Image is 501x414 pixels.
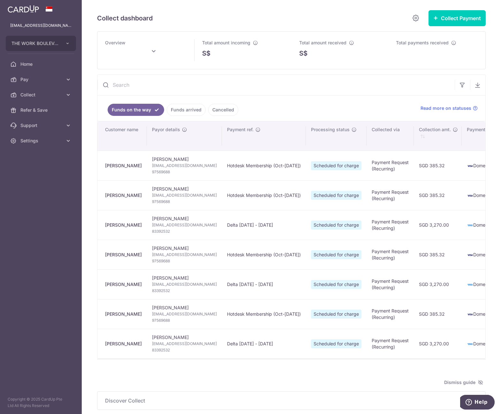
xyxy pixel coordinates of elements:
td: SGD 385.32 [414,240,462,269]
span: Support [20,122,63,129]
th: Collection amt. : activate to sort column ascending [414,121,462,151]
td: Payment Request (Recurring) [367,180,414,210]
span: [EMAIL_ADDRESS][DOMAIN_NAME] [152,311,217,317]
img: CardUp [8,5,39,13]
span: Scheduled for charge [311,310,361,319]
span: Help [14,4,27,10]
td: [PERSON_NAME] [147,151,222,180]
span: Overview [105,40,125,45]
span: Collect [20,92,63,98]
span: [EMAIL_ADDRESS][DOMAIN_NAME] [152,222,217,228]
div: [PERSON_NAME] [105,162,142,169]
th: Processing status [306,121,367,151]
span: Scheduled for charge [311,339,361,348]
td: Delta [DATE] - [DATE] [222,329,306,358]
a: Cancelled [208,104,238,116]
span: Total amount received [299,40,346,45]
span: 97569688 [152,258,217,264]
div: [PERSON_NAME] [105,311,142,317]
span: Payment ref. [227,126,254,133]
img: visa-sm-192604c4577d2d35970c8ed26b86981c2741ebd56154ab54ad91a526f0f24972.png [467,252,473,258]
span: Dismiss guide [444,379,483,386]
span: Pay [20,76,63,83]
iframe: Opens a widget where you can find more information [460,395,495,411]
td: Payment Request (Recurring) [367,240,414,269]
span: THE WORK BOULEVARD CQ PTE. LTD. [11,40,59,47]
span: 83392532 [152,288,217,294]
div: [PERSON_NAME] [105,192,142,199]
span: Payor details [152,126,180,133]
th: Collected via [367,121,414,151]
h5: Collect dashboard [97,13,153,23]
span: 97569688 [152,317,217,324]
td: Hotdesk Membership (Oct-[DATE]) [222,180,306,210]
span: 83392532 [152,228,217,235]
span: [EMAIL_ADDRESS][DOMAIN_NAME] [152,252,217,258]
th: Payor details [147,121,222,151]
td: [PERSON_NAME] [147,180,222,210]
td: SGD 3,270.00 [414,269,462,299]
td: SGD 385.32 [414,180,462,210]
span: Scheduled for charge [311,280,361,289]
span: Scheduled for charge [311,161,361,170]
span: Total payments received [396,40,449,45]
span: Settings [20,138,63,144]
span: 97569688 [152,199,217,205]
img: visa-sm-192604c4577d2d35970c8ed26b86981c2741ebd56154ab54ad91a526f0f24972.png [467,163,473,169]
img: american-express-sm-c955881869ff4294d00fd038735fb651958d7f10184fcf1bed3b24c57befb5f2.png [467,341,473,347]
td: SGD 3,270.00 [414,329,462,358]
img: visa-sm-192604c4577d2d35970c8ed26b86981c2741ebd56154ab54ad91a526f0f24972.png [467,311,473,318]
td: Hotdesk Membership (Oct-[DATE]) [222,240,306,269]
td: SGD 3,270.00 [414,210,462,240]
span: S$ [299,49,307,58]
td: [PERSON_NAME] [147,299,222,329]
div: [PERSON_NAME] [105,341,142,347]
button: THE WORK BOULEVARD CQ PTE. LTD. [6,36,76,51]
span: Collection amt. [419,126,451,133]
button: Collect Payment [429,10,486,26]
td: Payment Request (Recurring) [367,210,414,240]
span: [EMAIL_ADDRESS][DOMAIN_NAME] [152,281,217,288]
a: Funds arrived [167,104,206,116]
img: visa-sm-192604c4577d2d35970c8ed26b86981c2741ebd56154ab54ad91a526f0f24972.png [467,192,473,199]
td: [PERSON_NAME] [147,240,222,269]
td: SGD 385.32 [414,299,462,329]
div: [PERSON_NAME] [105,281,142,288]
span: Scheduled for charge [311,191,361,200]
span: Home [20,61,63,67]
td: [PERSON_NAME] [147,269,222,299]
th: Payment ref. [222,121,306,151]
a: Read more on statuses [421,105,478,111]
td: Payment Request (Recurring) [367,299,414,329]
span: Read more on statuses [421,105,471,111]
span: S$ [202,49,210,58]
span: [EMAIL_ADDRESS][DOMAIN_NAME] [152,341,217,347]
div: [PERSON_NAME] [105,222,142,228]
img: american-express-sm-c955881869ff4294d00fd038735fb651958d7f10184fcf1bed3b24c57befb5f2.png [467,282,473,288]
td: Hotdesk Membership (Oct-[DATE]) [222,151,306,180]
span: Scheduled for charge [311,221,361,230]
div: [PERSON_NAME] [105,252,142,258]
span: Processing status [311,126,350,133]
p: Discover Collect [105,397,478,404]
input: Search [97,75,455,95]
span: Refer & Save [20,107,63,113]
span: 83392532 [152,347,217,353]
span: [EMAIL_ADDRESS][DOMAIN_NAME] [152,192,217,199]
span: Scheduled for charge [311,250,361,259]
th: Customer name [97,121,147,151]
td: Delta [DATE] - [DATE] [222,210,306,240]
td: Payment Request (Recurring) [367,151,414,180]
p: [EMAIL_ADDRESS][DOMAIN_NAME] [10,22,72,29]
img: american-express-sm-c955881869ff4294d00fd038735fb651958d7f10184fcf1bed3b24c57befb5f2.png [467,222,473,229]
a: Funds on the way [108,104,164,116]
span: 97569688 [152,169,217,175]
td: Delta [DATE] - [DATE] [222,269,306,299]
td: Payment Request (Recurring) [367,269,414,299]
span: [EMAIL_ADDRESS][DOMAIN_NAME] [152,162,217,169]
td: Payment Request (Recurring) [367,329,414,358]
span: Total amount incoming [202,40,250,45]
td: [PERSON_NAME] [147,329,222,358]
td: [PERSON_NAME] [147,210,222,240]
